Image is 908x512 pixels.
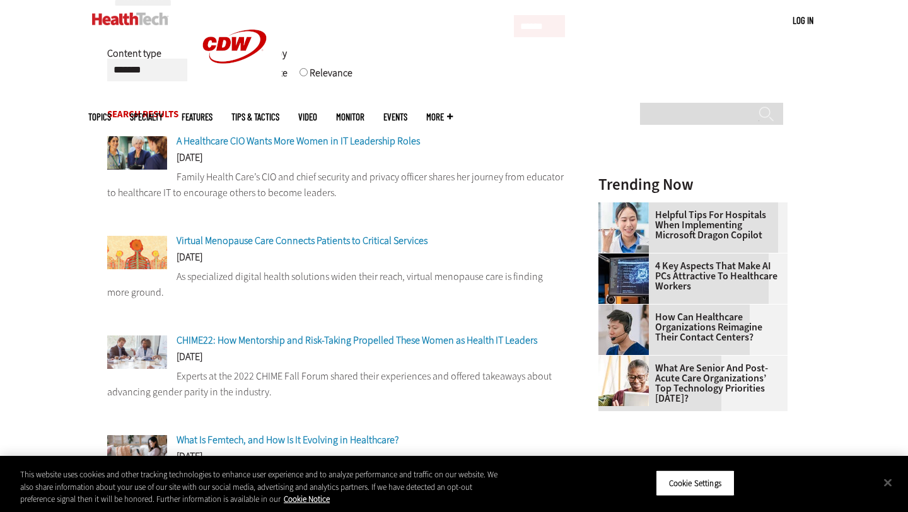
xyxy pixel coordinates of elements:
[383,112,407,122] a: Events
[107,269,565,301] p: As specialized digital health solutions widen their reach, virtual menopause care is finding more...
[793,15,813,26] a: Log in
[187,83,282,96] a: CDW
[598,253,655,264] a: Desktop monitor with brain AI concept
[598,202,655,212] a: Doctor using phone to dictate to tablet
[88,112,111,122] span: Topics
[182,112,212,122] a: Features
[598,312,780,342] a: How Can Healthcare Organizations Reimagine Their Contact Centers?
[107,169,565,201] p: Family Health Care’s CIO and chief security and privacy officer shares her journey from educator ...
[107,435,167,468] img: pregnant women looks at app on phone
[231,112,279,122] a: Tips & Tactics
[874,468,902,496] button: Close
[336,112,364,122] a: MonITor
[793,14,813,27] div: User menu
[656,470,735,496] button: Cookie Settings
[107,153,565,169] div: [DATE]
[107,252,565,269] div: [DATE]
[107,368,565,400] p: Experts at the 2022 CHIME Fall Forum shared their experiences and offered takeaways about advanci...
[598,261,780,291] a: 4 Key Aspects That Make AI PCs Attractive to Healthcare Workers
[107,136,167,170] img: Women in medicine
[298,112,317,122] a: Video
[598,253,649,304] img: Desktop monitor with brain AI concept
[426,112,453,122] span: More
[598,363,780,404] a: What Are Senior and Post-Acute Care Organizations’ Top Technology Priorities [DATE]?
[598,356,655,366] a: Older person using tablet
[177,234,428,247] a: Virtual Menopause Care Connects Patients to Critical Services
[284,494,330,504] a: More information about your privacy
[177,433,399,446] a: What Is Femtech, and How Is It Evolving in Healthcare?
[177,134,420,148] a: A Healthcare CIO Wants More Women in IT Leadership Roles
[598,202,649,253] img: Doctor using phone to dictate to tablet
[130,112,163,122] span: Specialty
[598,305,649,355] img: Healthcare contact center
[598,210,780,240] a: Helpful Tips for Hospitals When Implementing Microsoft Dragon Copilot
[107,236,167,269] img: silhouettes of a women with a flower growing inside them
[598,356,649,406] img: Older person using tablet
[177,334,537,347] a: CHIME22: How Mentorship and Risk-Taking Propelled These Women as Health IT Leaders
[598,305,655,315] a: Healthcare contact center
[107,335,167,369] img: woman leads health IT discussion
[92,13,168,25] img: Home
[598,177,788,192] h3: Trending Now
[20,468,499,506] div: This website uses cookies and other tracking technologies to enhance user experience and to analy...
[107,451,565,468] div: [DATE]
[107,352,565,368] div: [DATE]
